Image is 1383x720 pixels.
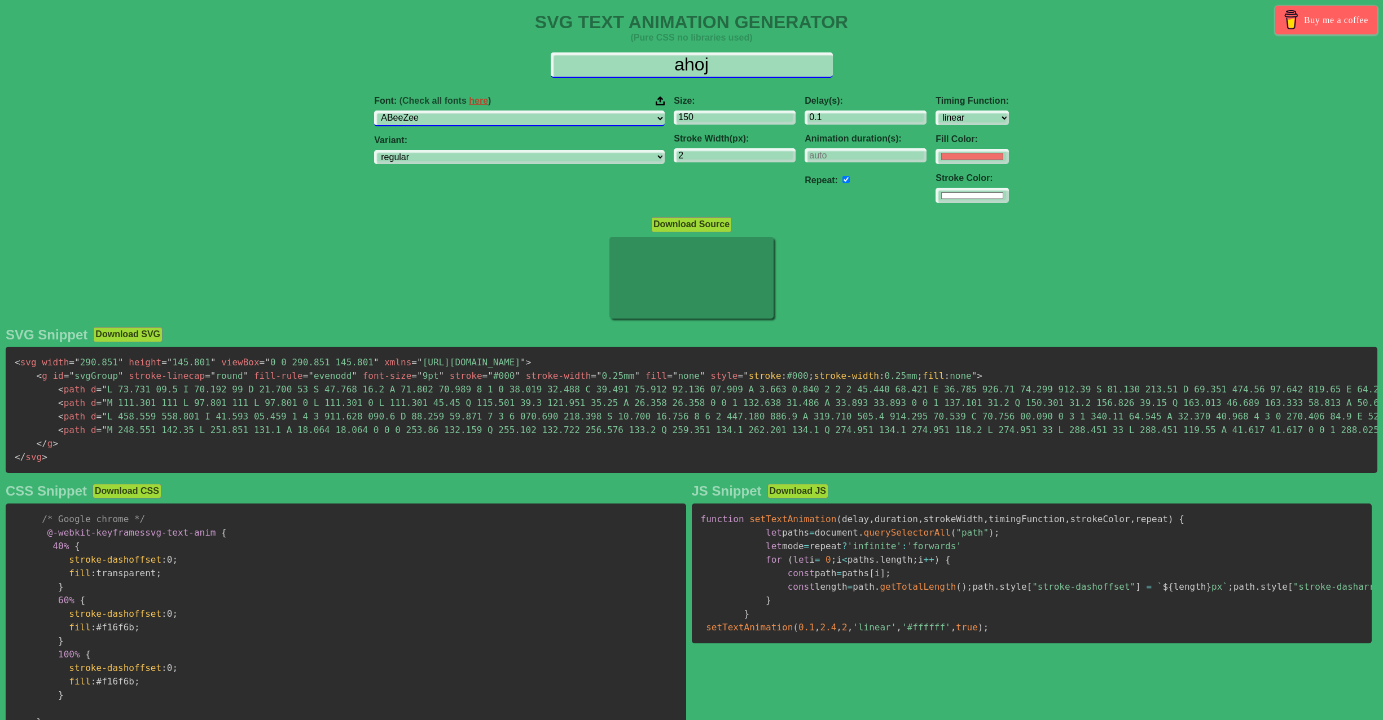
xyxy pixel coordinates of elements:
[902,622,951,633] span: '#ffffff'
[972,370,977,381] span: "
[749,370,781,381] span: stroke
[951,622,956,633] span: ,
[102,384,107,395] span: "
[766,527,782,538] span: let
[875,554,880,565] span: .
[551,52,833,78] input: Input Text Here
[37,438,53,449] span: g
[977,370,982,381] span: >
[69,662,161,673] span: stroke-dashoffset
[58,581,64,592] span: }
[254,370,303,381] span: fill-rule
[303,370,309,381] span: =
[912,554,918,565] span: ;
[363,370,412,381] span: font-size
[526,357,532,368] span: >
[469,96,488,105] a: here
[69,608,161,619] span: stroke-dashoffset
[102,397,107,408] span: "
[482,370,488,381] span: =
[399,96,491,105] span: (Check all fonts )
[52,370,63,381] span: id
[809,370,814,381] span: ;
[1065,514,1070,524] span: ,
[767,484,828,498] button: Download JS
[161,608,167,619] span: :
[956,622,978,633] span: true
[994,581,1000,592] span: .
[161,662,167,673] span: :
[836,622,842,633] span: ,
[853,622,896,633] span: 'linear'
[989,527,994,538] span: )
[1288,581,1293,592] span: [
[710,370,737,381] span: style
[793,622,798,633] span: (
[1032,581,1135,592] span: "stroke-dashoffset"
[243,370,249,381] span: "
[842,176,850,183] input: auto
[667,370,673,381] span: =
[809,527,815,538] span: =
[842,554,848,565] span: <
[134,676,140,687] span: ;
[69,622,91,633] span: fill
[47,527,145,538] span: @-webkit-keyframes
[880,581,956,592] span: getTotalLength
[744,608,750,619] span: }
[156,568,161,578] span: ;
[118,357,124,368] span: "
[52,541,69,551] span: 40%
[936,134,1008,144] label: Fill Color:
[58,411,85,422] span: path
[91,425,96,435] span: d
[58,411,64,422] span: <
[815,554,820,565] span: =
[172,554,178,565] span: ;
[96,384,102,395] span: =
[37,370,47,381] span: g
[788,581,815,592] span: const
[1222,581,1228,592] span: `
[805,175,838,185] label: Repeat:
[1162,581,1211,592] span: length
[129,370,205,381] span: stroke-linecap
[706,622,793,633] span: setTextAnimation
[265,357,270,368] span: "
[766,554,782,565] span: for
[674,96,796,106] label: Size:
[172,608,178,619] span: ;
[303,370,357,381] span: evenodd
[417,357,423,368] span: "
[6,327,87,343] h2: SVG Snippet
[439,370,445,381] span: "
[134,622,140,633] span: ;
[15,452,42,462] span: svg
[384,357,411,368] span: xmlns
[804,541,810,551] span: =
[651,217,732,232] button: Download Source
[91,676,96,687] span: :
[58,384,85,395] span: path
[161,357,216,368] span: 145.801
[848,622,853,633] span: ,
[842,541,848,551] span: ?
[47,527,216,538] span: svg-text-anim
[945,370,950,381] span: :
[411,357,417,368] span: =
[450,370,482,381] span: stroke
[864,527,951,538] span: querySelectorAll
[1228,581,1233,592] span: ;
[591,370,596,381] span: =
[58,649,80,660] span: 100%
[58,397,64,408] span: <
[74,541,80,551] span: {
[161,554,167,565] span: :
[58,397,85,408] span: path
[848,581,853,592] span: =
[374,135,665,145] label: Variant:
[482,370,520,381] span: #000
[417,370,423,381] span: "
[85,649,91,660] span: {
[58,425,64,435] span: <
